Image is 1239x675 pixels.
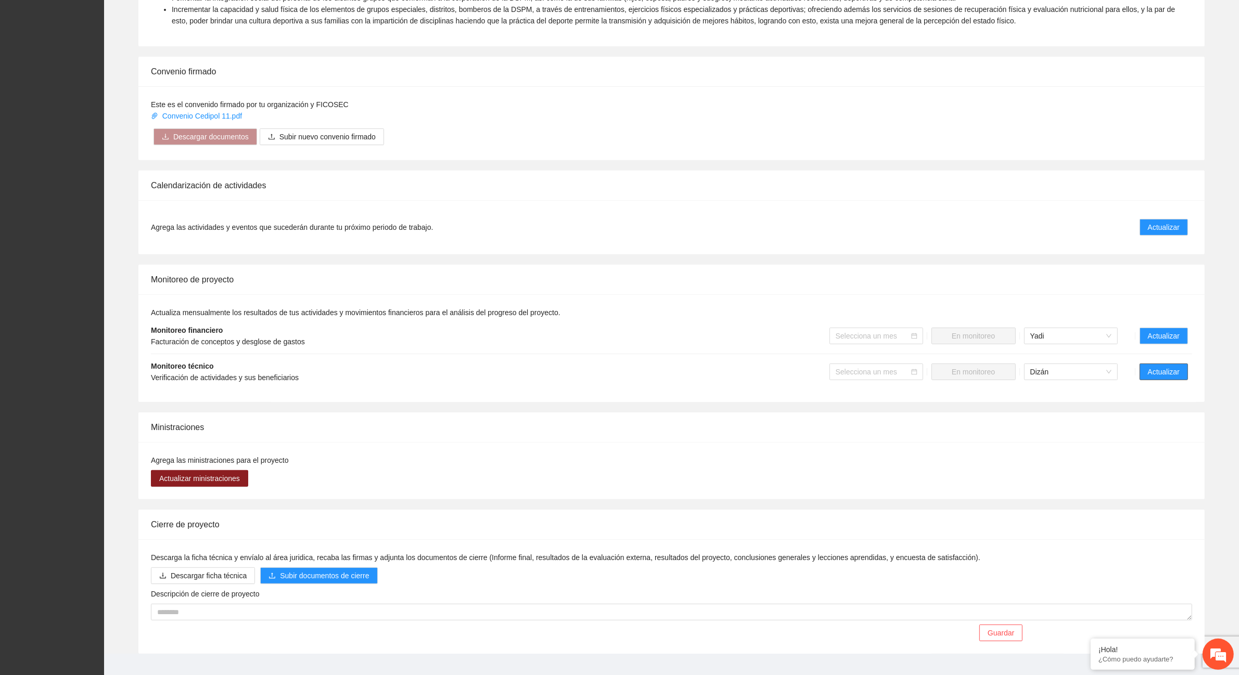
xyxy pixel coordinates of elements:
span: Agrega las ministraciones para el proyecto [151,456,289,464]
div: ¡Hola! [1099,645,1187,654]
button: Actualizar [1140,364,1188,380]
span: Actualizar [1148,366,1180,378]
span: upload [268,133,275,141]
span: download [162,133,169,141]
span: Dizán [1030,364,1112,380]
p: ¿Cómo puedo ayudarte? [1099,655,1187,663]
span: Agrega las actividades y eventos que sucederán durante tu próximo periodo de trabajo. [151,222,433,233]
div: Calendarización de actividades [151,171,1192,200]
a: Actualizar ministraciones [151,474,248,483]
strong: Monitoreo técnico [151,362,214,370]
a: Convenio Cedipol 11.pdf [151,112,244,120]
textarea: Escriba su mensaje y pulse “Intro” [5,284,198,320]
span: Actualizar [1148,330,1180,342]
span: Facturación de conceptos y desglose de gastos [151,337,305,346]
span: Descarga la ficha técnica y envíalo al área juridica, recaba las firmas y adjunta los documentos ... [151,553,980,562]
span: download [159,572,167,580]
span: Subir nuevo convenio firmado [279,131,376,142]
span: Yadi [1030,328,1112,344]
span: Actualizar ministraciones [159,473,240,484]
button: uploadSubir nuevo convenio firmado [260,128,384,145]
button: uploadSubir documentos de cierre [260,567,377,584]
span: calendar [911,333,917,339]
a: downloadDescargar ficha técnica [151,572,255,580]
label: Descripción de cierre de proyecto [151,588,260,600]
div: Ministraciones [151,412,1192,442]
span: Este es el convenido firmado por tu organización y FICOSEC [151,100,349,109]
span: uploadSubir documentos de cierre [260,572,377,580]
span: upload [269,572,276,580]
div: Chatee con nosotros ahora [54,53,175,67]
span: Actualizar [1148,222,1180,233]
strong: Monitoreo financiero [151,326,223,334]
span: Actualiza mensualmente los resultados de tus actividades y movimientos financieros para el anális... [151,308,560,317]
button: Actualizar [1140,328,1188,344]
button: Actualizar ministraciones [151,470,248,487]
span: Verificación de actividades y sus beneficiarios [151,373,299,382]
div: Convenio firmado [151,57,1192,86]
textarea: Descripción de cierre de proyecto [151,604,1192,620]
div: Minimizar ventana de chat en vivo [171,5,196,30]
button: Guardar [979,625,1023,641]
span: Estamos en línea. [60,139,144,244]
span: Descargar documentos [173,131,249,142]
button: downloadDescargar ficha técnica [151,567,255,584]
button: downloadDescargar documentos [154,128,257,145]
span: calendar [911,369,917,375]
span: paper-clip [151,112,158,120]
span: Descargar ficha técnica [171,570,247,581]
span: Incrementar la capacidad y salud física de los elementos de grupos especiales, distritos, bombero... [172,5,1175,25]
span: Subir documentos de cierre [280,570,369,581]
button: Actualizar [1140,219,1188,236]
span: Guardar [988,627,1014,639]
div: Monitoreo de proyecto [151,265,1192,294]
span: uploadSubir nuevo convenio firmado [260,133,384,141]
div: Cierre de proyecto [151,510,1192,539]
